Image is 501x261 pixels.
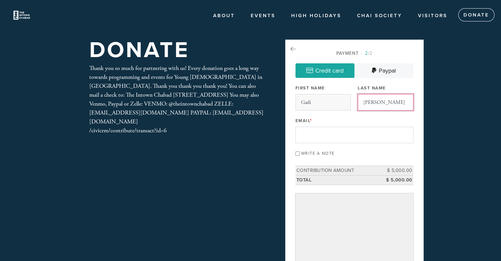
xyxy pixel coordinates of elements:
[295,175,384,185] td: Total
[89,126,264,135] div: /civicrm/contribute/transact?id=6
[89,64,264,135] div: Thank you so much for partnering with us! Every donation goes a long way towards programming and ...
[295,50,413,57] div: Payment
[310,118,312,123] span: This field is required.
[413,10,452,22] a: Visitors
[10,3,34,27] img: Untitled%20design-7.png
[301,151,335,156] label: Write a note
[286,10,346,22] a: High Holidays
[358,85,386,91] label: Last Name
[295,166,384,176] td: Contribution Amount
[208,10,240,22] a: About
[458,8,494,21] a: Donate
[295,85,325,91] label: First Name
[365,50,368,56] span: 2
[354,63,413,78] a: Paypal
[361,50,373,56] span: /2
[352,10,407,22] a: Chai society
[384,175,413,185] td: $ 5,000.00
[295,118,312,124] label: Email
[295,63,354,78] a: Credit card
[89,40,189,61] h1: Donate
[246,10,280,22] a: Events
[384,166,413,176] td: $ 5,000.00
